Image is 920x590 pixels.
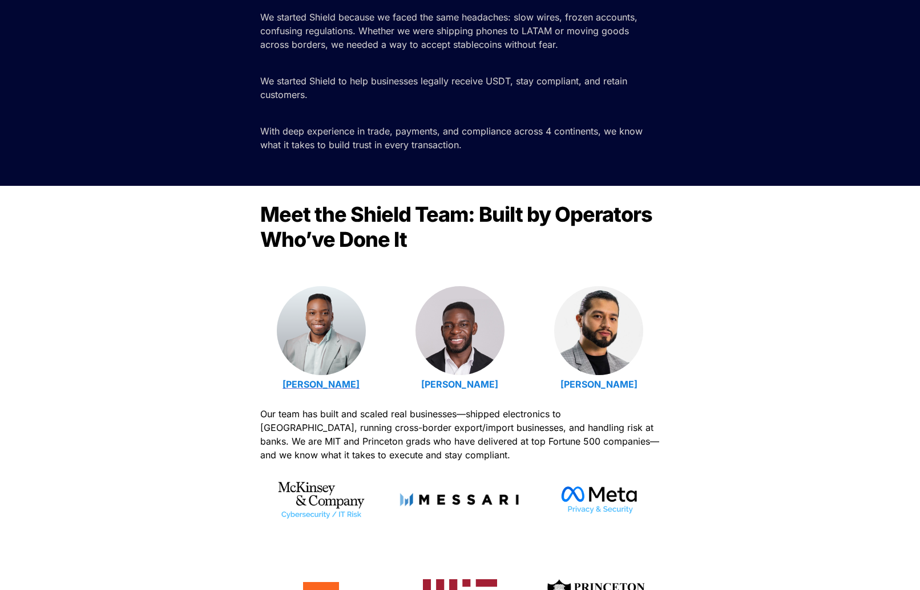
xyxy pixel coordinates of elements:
[260,125,645,150] span: With deep experience in trade, payments, and compliance across 4 continents, we know what it take...
[260,202,656,252] span: Meet the Shield Team: Built by Operators Who’ve Done It
[283,379,360,390] a: [PERSON_NAME]
[260,408,662,461] span: Our team has built and scaled real businesses—shipped electronics to [GEOGRAPHIC_DATA], running c...
[560,379,637,390] a: [PERSON_NAME]
[260,11,640,50] span: We started Shield because we faced the same headaches: slow wires, frozen accounts, confusing reg...
[421,379,498,390] a: [PERSON_NAME]
[260,75,630,100] span: We started Shield to help businesses legally receive USDT, stay compliant, and retain customers.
